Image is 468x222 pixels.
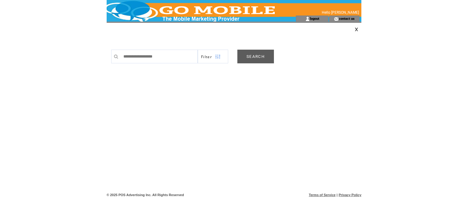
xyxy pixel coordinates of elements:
span: | [337,193,338,197]
span: Show filters [201,54,212,59]
a: Privacy Policy [339,193,361,197]
img: account_icon.gif [305,16,310,21]
a: Terms of Service [309,193,336,197]
a: SEARCH [237,50,274,63]
img: filters.png [215,50,221,64]
a: logout [310,16,319,20]
span: © 2025 POS Advertising Inc. All Rights Reserved [107,193,184,197]
img: contact_us_icon.gif [334,16,339,21]
a: Filter [198,50,228,63]
span: Hello [PERSON_NAME] [322,10,359,15]
a: contact us [339,16,355,20]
